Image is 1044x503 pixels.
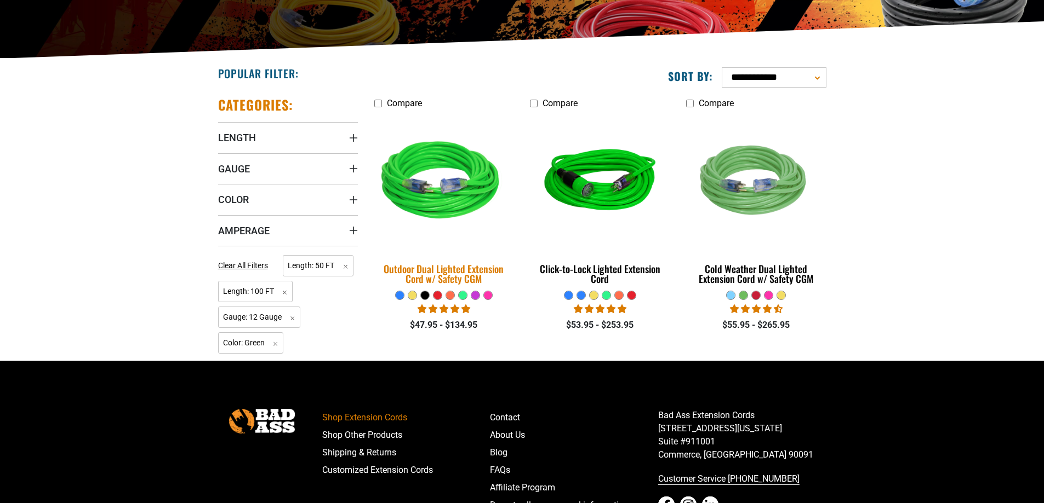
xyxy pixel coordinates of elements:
div: $55.95 - $265.95 [686,319,826,332]
span: Length: 100 FT [218,281,293,302]
span: Gauge: 12 Gauge [218,307,301,328]
span: Compare [699,98,734,108]
a: Shipping & Returns [322,444,490,461]
a: Length: 100 FT [218,286,293,296]
a: green Click-to-Lock Lighted Extension Cord [530,114,670,290]
a: FAQs [490,461,658,479]
a: Clear All Filters [218,260,272,271]
div: $47.95 - $134.95 [374,319,514,332]
summary: Amperage [218,215,358,246]
div: $53.95 - $253.95 [530,319,670,332]
span: Clear All Filters [218,261,268,270]
a: green Outdoor Dual Lighted Extension Cord w/ Safety CGM [374,114,514,290]
a: Gauge: 12 Gauge [218,311,301,322]
a: Shop Other Products [322,426,490,444]
summary: Gauge [218,153,358,184]
span: 4.87 stars [574,304,626,314]
a: Green Cold Weather Dual Lighted Extension Cord w/ Safety CGM [686,114,826,290]
summary: Length [218,122,358,153]
p: Bad Ass Extension Cords [STREET_ADDRESS][US_STATE] Suite #911001 Commerce, [GEOGRAPHIC_DATA] 90091 [658,409,826,461]
a: Length: 50 FT [283,260,353,270]
div: Click-to-Lock Lighted Extension Cord [530,264,670,284]
span: Length: 50 FT [283,255,353,276]
span: Gauge [218,163,250,175]
span: Color: Green [218,332,284,354]
span: Amperage [218,224,270,237]
a: Customized Extension Cords [322,461,490,479]
span: 4.62 stars [730,304,783,314]
a: Customer Service [PHONE_NUMBER] [658,470,826,488]
a: Affiliate Program [490,479,658,496]
label: Sort by: [668,69,713,83]
span: Compare [387,98,422,108]
span: Length [218,131,256,144]
img: green [531,119,669,245]
span: Color [218,193,249,206]
img: Bad Ass Extension Cords [229,409,295,433]
a: Shop Extension Cords [322,409,490,426]
a: Color: Green [218,337,284,348]
div: Outdoor Dual Lighted Extension Cord w/ Safety CGM [374,264,514,284]
h2: Popular Filter: [218,66,299,80]
summary: Color [218,184,358,215]
h2: Categories: [218,96,294,113]
a: Contact [490,409,658,426]
a: About Us [490,426,658,444]
img: green [367,112,521,252]
a: Blog [490,444,658,461]
span: 4.81 stars [418,304,470,314]
div: Cold Weather Dual Lighted Extension Cord w/ Safety CGM [686,264,826,284]
span: Compare [543,98,578,108]
img: Green [687,119,825,245]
